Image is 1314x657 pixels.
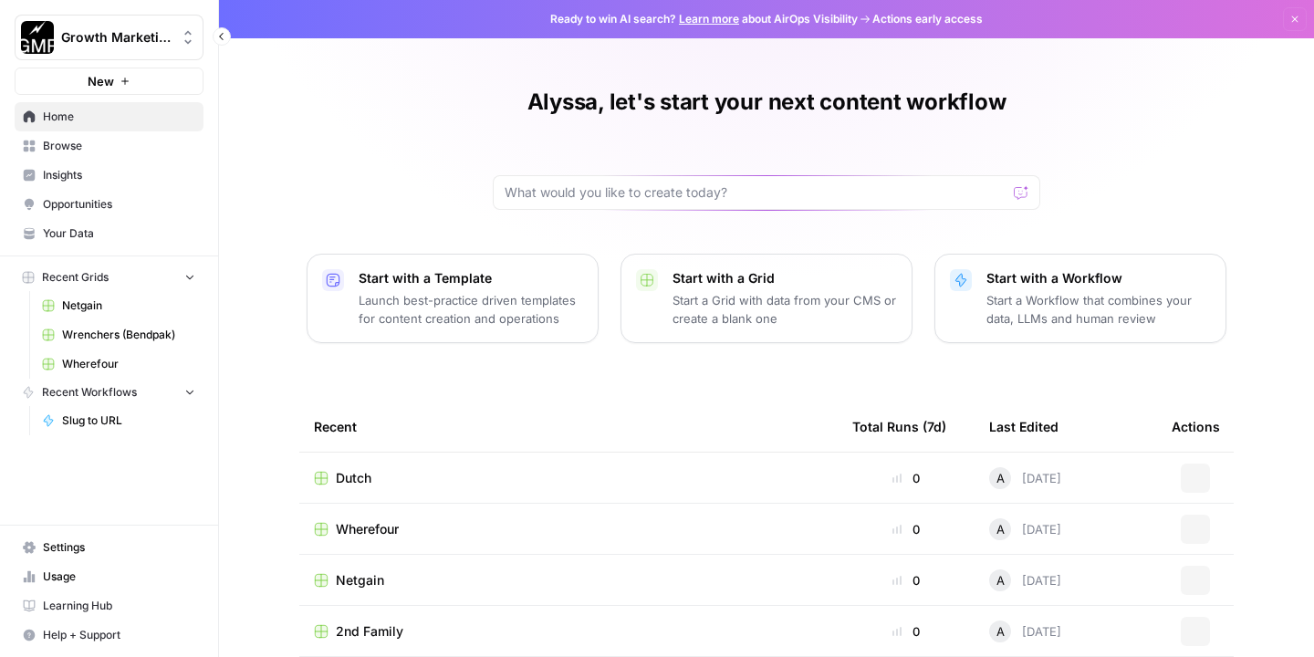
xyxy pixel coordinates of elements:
[15,131,203,161] a: Browse
[359,269,583,287] p: Start with a Template
[505,183,1006,202] input: What would you like to create today?
[986,269,1211,287] p: Start with a Workflow
[996,622,1005,641] span: A
[15,620,203,650] button: Help + Support
[673,269,897,287] p: Start with a Grid
[336,469,371,487] span: Dutch
[314,469,823,487] a: Dutch
[314,571,823,589] a: Netgain
[15,161,203,190] a: Insights
[34,320,203,349] a: Wrenchers (Bendpak)
[43,225,195,242] span: Your Data
[527,88,1006,117] h1: Alyssa, let's start your next content workflow
[42,384,137,401] span: Recent Workflows
[314,401,823,452] div: Recent
[852,520,960,538] div: 0
[15,562,203,591] a: Usage
[43,539,195,556] span: Settings
[15,219,203,248] a: Your Data
[336,622,403,641] span: 2nd Family
[34,406,203,435] a: Slug to URL
[61,28,172,47] span: Growth Marketing Pro
[314,622,823,641] a: 2nd Family
[852,622,960,641] div: 0
[673,291,897,328] p: Start a Grid with data from your CMS or create a blank one
[852,401,946,452] div: Total Runs (7d)
[996,571,1005,589] span: A
[62,356,195,372] span: Wherefour
[989,467,1061,489] div: [DATE]
[15,264,203,291] button: Recent Grids
[34,291,203,320] a: Netgain
[21,21,54,54] img: Growth Marketing Pro Logo
[15,591,203,620] a: Learning Hub
[43,109,195,125] span: Home
[42,269,109,286] span: Recent Grids
[15,68,203,95] button: New
[15,102,203,131] a: Home
[934,254,1226,343] button: Start with a WorkflowStart a Workflow that combines your data, LLMs and human review
[43,138,195,154] span: Browse
[550,11,858,27] span: Ready to win AI search? about AirOps Visibility
[62,327,195,343] span: Wrenchers (Bendpak)
[336,571,384,589] span: Netgain
[359,291,583,328] p: Launch best-practice driven templates for content creation and operations
[679,12,739,26] a: Learn more
[34,349,203,379] a: Wherefour
[336,520,399,538] span: Wherefour
[15,190,203,219] a: Opportunities
[43,627,195,643] span: Help + Support
[989,569,1061,591] div: [DATE]
[620,254,912,343] button: Start with a GridStart a Grid with data from your CMS or create a blank one
[996,469,1005,487] span: A
[15,15,203,60] button: Workspace: Growth Marketing Pro
[62,297,195,314] span: Netgain
[852,571,960,589] div: 0
[62,412,195,429] span: Slug to URL
[989,620,1061,642] div: [DATE]
[43,598,195,614] span: Learning Hub
[314,520,823,538] a: Wherefour
[43,196,195,213] span: Opportunities
[15,379,203,406] button: Recent Workflows
[872,11,983,27] span: Actions early access
[307,254,599,343] button: Start with a TemplateLaunch best-practice driven templates for content creation and operations
[852,469,960,487] div: 0
[15,533,203,562] a: Settings
[996,520,1005,538] span: A
[986,291,1211,328] p: Start a Workflow that combines your data, LLMs and human review
[43,568,195,585] span: Usage
[1172,401,1220,452] div: Actions
[989,401,1058,452] div: Last Edited
[88,72,114,90] span: New
[989,518,1061,540] div: [DATE]
[43,167,195,183] span: Insights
